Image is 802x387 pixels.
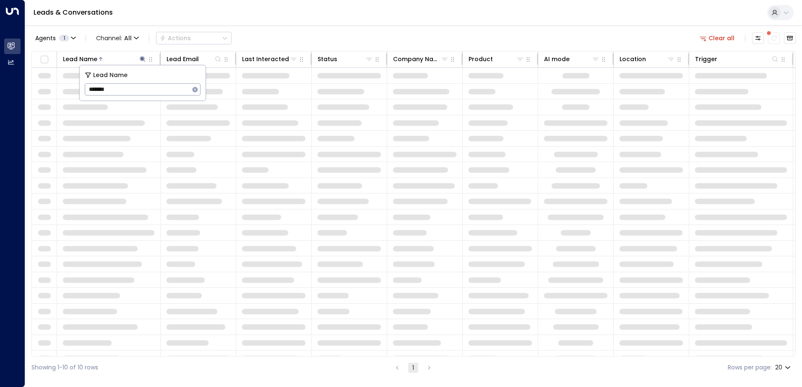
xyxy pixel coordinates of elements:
[318,54,373,64] div: Status
[31,363,98,372] div: Showing 1-10 of 10 rows
[63,54,147,64] div: Lead Name
[695,54,779,64] div: Trigger
[31,32,79,44] button: Agents1
[752,32,764,44] button: Customize
[63,54,97,64] div: Lead Name
[93,70,128,80] span: Lead Name
[544,54,570,64] div: AI mode
[167,54,199,64] div: Lead Email
[156,32,232,44] div: Button group with a nested menu
[34,8,113,17] a: Leads & Conversations
[35,35,56,41] span: Agents
[393,54,440,64] div: Company Name
[469,54,524,64] div: Product
[620,54,646,64] div: Location
[156,32,232,44] button: Actions
[167,54,222,64] div: Lead Email
[392,362,435,373] nav: pagination navigation
[469,54,493,64] div: Product
[160,34,191,42] div: Actions
[695,54,717,64] div: Trigger
[242,54,289,64] div: Last Interacted
[242,54,298,64] div: Last Interacted
[59,35,69,41] span: 1
[784,32,796,44] button: Archived Leads
[93,32,142,44] span: Channel:
[544,54,600,64] div: AI mode
[696,32,738,44] button: Clear all
[408,363,418,373] button: page 1
[93,32,142,44] button: Channel:All
[728,363,772,372] label: Rows per page:
[620,54,675,64] div: Location
[775,361,792,374] div: 20
[768,32,780,44] span: There are new threads available. Refresh the grid to view the latest updates.
[124,35,132,41] span: All
[393,54,449,64] div: Company Name
[318,54,337,64] div: Status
